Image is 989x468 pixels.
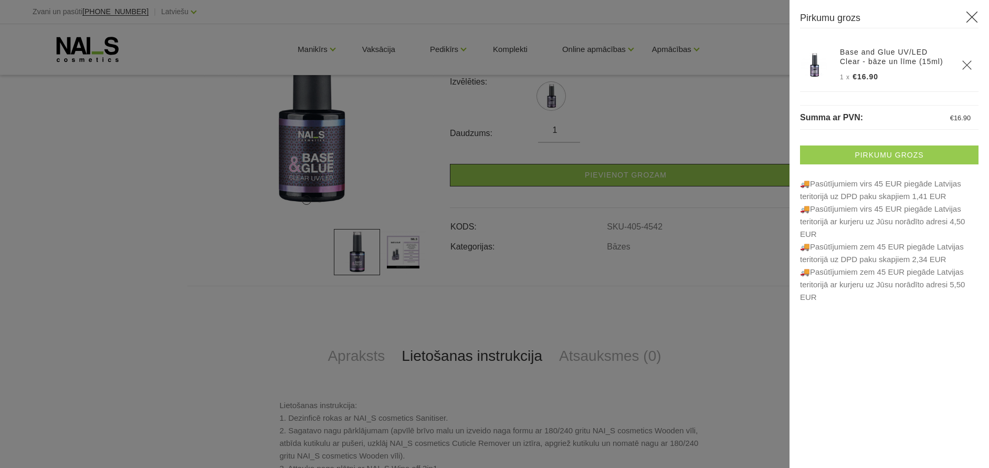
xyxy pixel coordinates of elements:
[950,114,954,122] span: €
[962,60,972,70] a: Delete
[840,74,850,81] span: 1 x
[800,145,979,164] a: Pirkumu grozs
[800,113,863,122] span: Summa ar PVN:
[800,178,979,304] p: 🚚Pasūtījumiem virs 45 EUR piegāde Latvijas teritorijā uz DPD paku skapjiem 1,41 EUR 🚚Pasūtī...
[853,72,878,81] span: €16.90
[954,114,971,122] span: 16.90
[840,47,949,66] a: Base and Glue UV/LED Clear - bāze un līme (15ml)
[800,11,979,28] h3: Pirkumu grozs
